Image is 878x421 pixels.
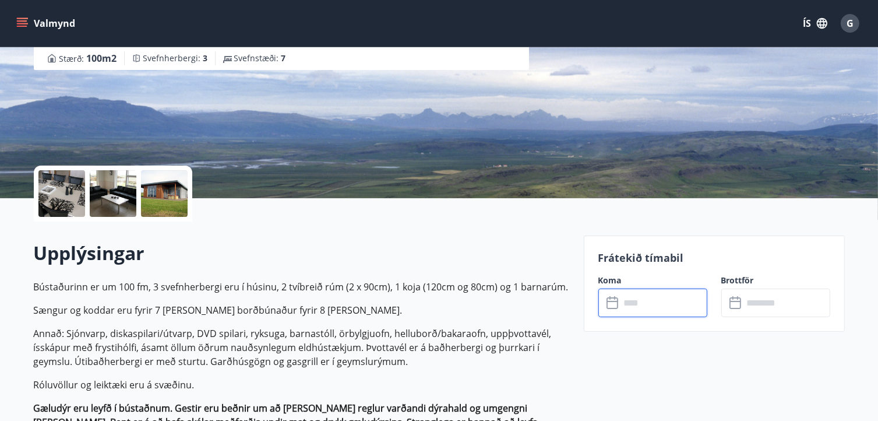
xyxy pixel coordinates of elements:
[34,378,570,392] p: Róluvöllur og leiktæki eru á svæðinu.
[234,52,286,64] span: Svefnstæði :
[598,250,830,265] p: Frátekið tímabil
[87,52,117,65] span: 100 m2
[143,52,208,64] span: Svefnherbergi :
[721,275,830,286] label: Brottför
[836,9,864,37] button: G
[34,240,570,266] h2: Upplýsingar
[796,13,834,34] button: ÍS
[34,327,570,369] p: Annað: Sjónvarp, diskaspilari/útvarp, DVD spilari, ryksuga, barnastóll, örbylgjuofn, helluborð/ba...
[847,17,854,30] span: G
[203,52,208,64] span: 3
[14,13,80,34] button: menu
[34,280,570,294] p: Bústaðurinn er um 100 fm, 3 svefnherbergi eru í húsinu, 2 tvíbreið rúm (2 x 90cm), 1 koja (120cm ...
[34,303,570,317] p: Sængur og koddar eru fyrir 7 [PERSON_NAME] borðbúnaður fyrir 8 [PERSON_NAME].
[281,52,286,64] span: 7
[598,275,707,286] label: Koma
[59,51,117,65] span: Stærð :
